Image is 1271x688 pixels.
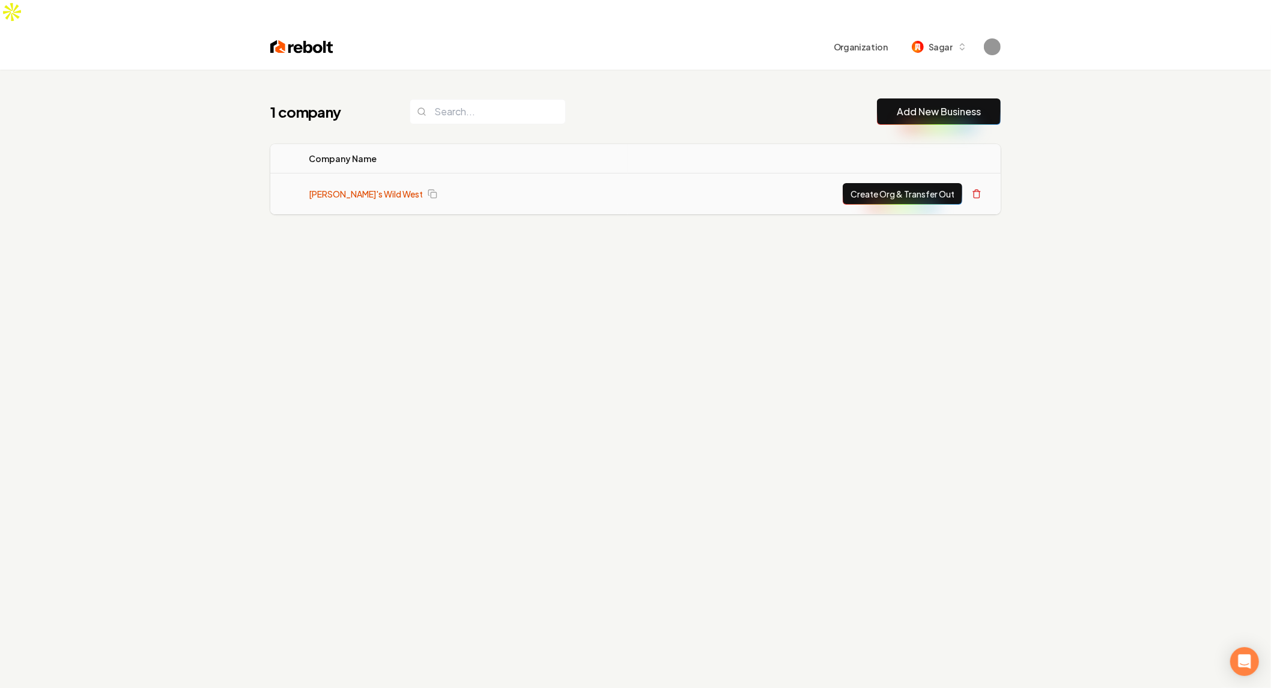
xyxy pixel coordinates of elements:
button: Create Org & Transfer Out [843,183,962,205]
img: Sagar [912,41,924,53]
h1: 1 company [270,102,386,121]
button: Organization [827,36,895,58]
div: Open Intercom Messenger [1230,647,1259,676]
img: Rebolt Logo [270,38,333,55]
span: Sagar [929,41,953,53]
button: Open user button [984,38,1001,55]
th: Company Name [299,144,628,174]
a: [PERSON_NAME]'s Wild West [309,188,423,200]
button: Add New Business [877,98,1001,125]
img: Sagar Soni [984,38,1001,55]
input: Search... [410,99,566,124]
a: Add New Business [897,104,981,119]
